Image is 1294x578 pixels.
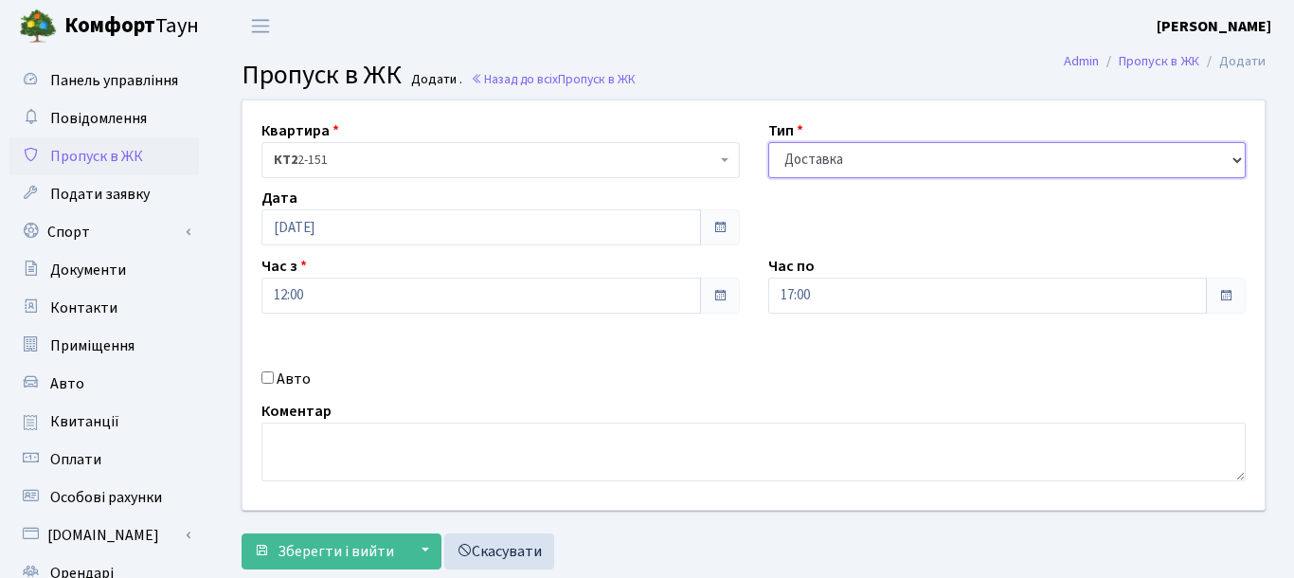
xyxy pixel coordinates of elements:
label: Квартира [261,119,339,142]
a: Пропуск в ЖК [1119,51,1199,71]
span: Документи [50,260,126,280]
span: Авто [50,373,84,394]
button: Переключити навігацію [237,10,284,42]
a: Контакти [9,289,199,327]
a: Приміщення [9,327,199,365]
a: Спорт [9,213,199,251]
a: [PERSON_NAME] [1157,15,1271,38]
button: Зберегти і вийти [242,533,406,569]
label: Час з [261,255,307,278]
a: Панель управління [9,62,199,99]
a: Подати заявку [9,175,199,213]
a: Скасувати [444,533,554,569]
span: <b>КТ2</b>&nbsp;&nbsp;&nbsp;2-151 [274,151,716,170]
label: Тип [768,119,803,142]
label: Авто [277,368,311,390]
span: Пропуск в ЖК [558,70,636,88]
nav: breadcrumb [1035,42,1294,81]
a: Повідомлення [9,99,199,137]
a: Квитанції [9,403,199,441]
li: Додати [1199,51,1266,72]
label: Час по [768,255,815,278]
span: Пропуск в ЖК [242,56,402,94]
span: Особові рахунки [50,487,162,508]
span: <b>КТ2</b>&nbsp;&nbsp;&nbsp;2-151 [261,142,740,178]
span: Подати заявку [50,184,150,205]
label: Дата [261,187,297,209]
a: [DOMAIN_NAME] [9,516,199,554]
a: Admin [1064,51,1099,71]
a: Авто [9,365,199,403]
span: Повідомлення [50,108,147,129]
b: Комфорт [64,10,155,41]
span: Контакти [50,298,117,318]
a: Оплати [9,441,199,479]
a: Особові рахунки [9,479,199,516]
label: Коментар [261,400,332,423]
a: Документи [9,251,199,289]
span: Панель управління [50,70,178,91]
span: Зберегти і вийти [278,541,394,562]
b: [PERSON_NAME] [1157,16,1271,37]
a: Пропуск в ЖК [9,137,199,175]
small: Додати . [407,72,462,88]
span: Приміщення [50,335,135,356]
span: Оплати [50,449,101,470]
span: Пропуск в ЖК [50,146,143,167]
span: Квитанції [50,411,119,432]
img: logo.png [19,8,57,45]
b: КТ2 [274,151,297,170]
span: Таун [64,10,199,43]
a: Назад до всіхПропуск в ЖК [471,70,636,88]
